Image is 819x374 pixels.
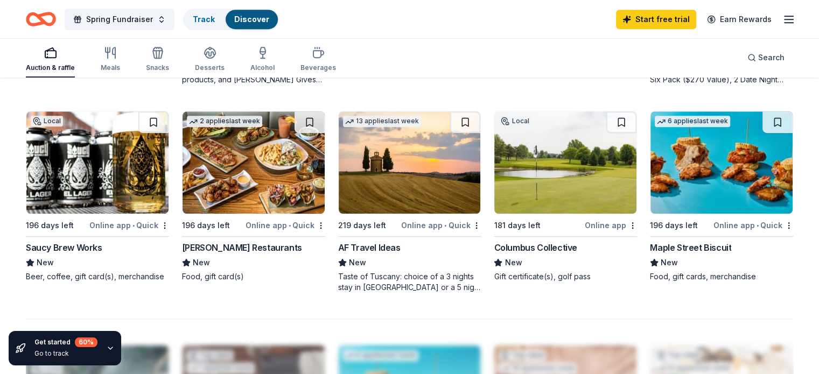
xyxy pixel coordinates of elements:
[34,337,97,347] div: Get started
[26,241,102,254] div: Saucy Brew Works
[494,111,636,214] img: Image for Columbus Collective
[655,116,730,127] div: 6 applies last week
[34,349,97,358] div: Go to track
[650,111,793,282] a: Image for Maple Street Biscuit6 applieslast week196 days leftOnline app•QuickMaple Street Biscuit...
[234,15,269,24] a: Discover
[585,218,637,232] div: Online app
[494,111,637,282] a: Image for Columbus CollectiveLocal181 days leftOnline appColumbus CollectiveNewGift certificate(s...
[650,271,793,282] div: Food, gift cards, merchandise
[338,241,401,254] div: AF Travel Ideas
[193,256,210,269] span: New
[338,111,481,293] a: Image for AF Travel Ideas13 applieslast week219 days leftOnline app•QuickAF Travel IdeasNewTaste ...
[701,10,778,29] a: Earn Rewards
[26,219,74,232] div: 196 days left
[146,42,169,77] button: Snacks
[758,51,785,64] span: Search
[349,256,366,269] span: New
[739,47,793,68] button: Search
[86,13,153,26] span: Spring Fundraiser
[250,42,275,77] button: Alcohol
[101,63,120,72] div: Meals
[713,218,793,232] div: Online app Quick
[182,219,230,232] div: 196 days left
[650,111,793,214] img: Image for Maple Street Biscuit
[300,63,336,72] div: Beverages
[65,9,174,30] button: Spring Fundraiser
[146,63,169,72] div: Snacks
[26,271,169,282] div: Beer, coffee, gift card(s), merchandise
[650,219,698,232] div: 196 days left
[494,271,637,282] div: Gift certificate(s), golf pass
[494,241,577,254] div: Columbus Collective
[101,42,120,77] button: Meals
[444,221,446,230] span: •
[505,256,522,269] span: New
[338,271,481,293] div: Taste of Tuscany: choice of a 3 nights stay in [GEOGRAPHIC_DATA] or a 5 night stay in [GEOGRAPHIC...
[339,111,481,214] img: Image for AF Travel Ideas
[37,256,54,269] span: New
[182,271,325,282] div: Food, gift card(s)
[187,116,262,127] div: 2 applies last week
[31,116,63,126] div: Local
[401,218,481,232] div: Online app Quick
[26,111,169,214] img: Image for Saucy Brew Works
[26,6,56,32] a: Home
[132,221,135,230] span: •
[193,15,215,24] a: Track
[650,241,731,254] div: Maple Street Biscuit
[195,63,225,72] div: Desserts
[26,111,169,282] a: Image for Saucy Brew WorksLocal196 days leftOnline app•QuickSaucy Brew WorksNewBeer, coffee, gift...
[182,241,302,254] div: [PERSON_NAME] Restaurants
[182,111,325,282] a: Image for Thompson Restaurants2 applieslast week196 days leftOnline app•Quick[PERSON_NAME] Restau...
[494,219,540,232] div: 181 days left
[75,337,97,347] div: 60 %
[289,221,291,230] span: •
[616,10,696,29] a: Start free trial
[195,42,225,77] button: Desserts
[246,218,325,232] div: Online app Quick
[250,63,275,72] div: Alcohol
[26,42,75,77] button: Auction & raffle
[343,116,421,127] div: 13 applies last week
[183,111,325,214] img: Image for Thompson Restaurants
[26,63,75,72] div: Auction & raffle
[757,221,759,230] span: •
[183,9,279,30] button: TrackDiscover
[661,256,678,269] span: New
[338,219,386,232] div: 219 days left
[499,116,531,126] div: Local
[89,218,169,232] div: Online app Quick
[300,42,336,77] button: Beverages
